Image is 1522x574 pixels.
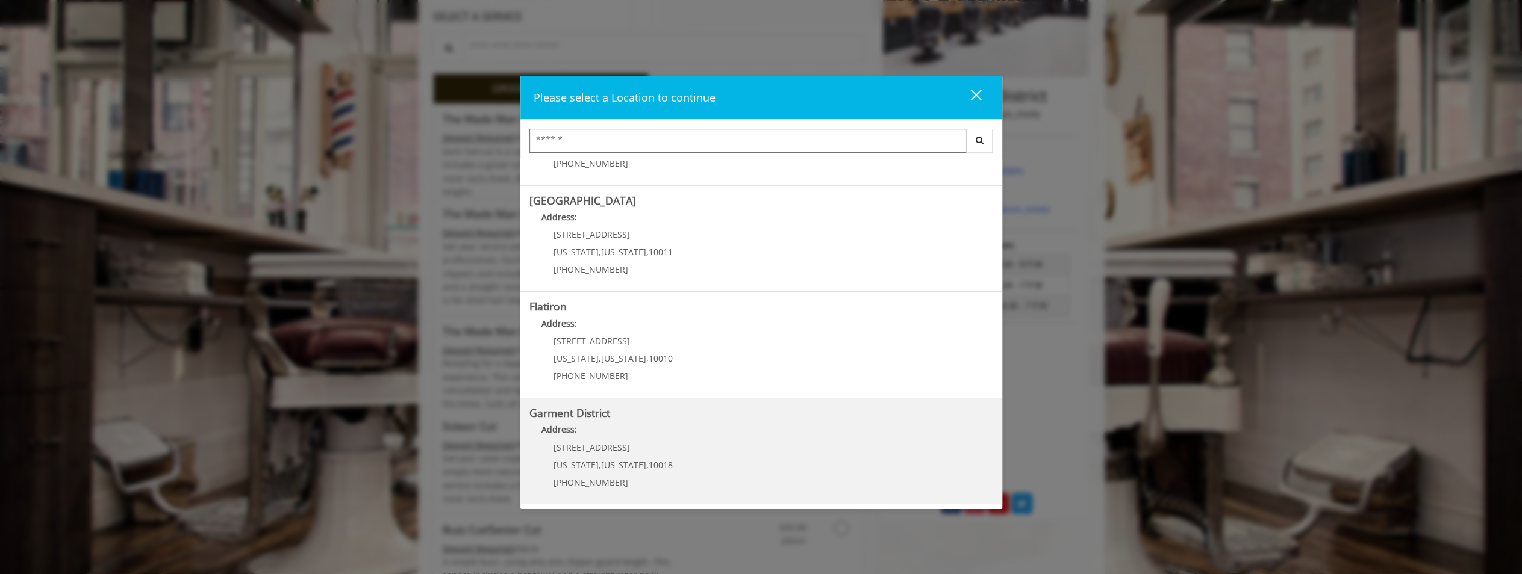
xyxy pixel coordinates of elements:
b: Flatiron [529,299,567,313]
span: [US_STATE] [601,459,646,471]
span: [STREET_ADDRESS] [554,442,630,453]
b: [GEOGRAPHIC_DATA] [529,193,636,208]
span: , [599,459,601,471]
b: Address: [541,424,577,435]
span: [US_STATE] [554,353,599,364]
span: [PHONE_NUMBER] [554,158,628,169]
span: , [599,246,601,258]
span: , [646,459,649,471]
span: , [599,353,601,364]
span: Please select a Location to continue [534,90,716,105]
span: 10018 [649,459,673,471]
b: Garment District [529,406,610,420]
span: [PHONE_NUMBER] [554,370,628,381]
b: Address: [541,211,577,223]
div: close dialog [956,88,981,106]
span: 10011 [649,246,673,258]
span: 10010 [649,353,673,364]
span: , [646,353,649,364]
span: [PHONE_NUMBER] [554,477,628,488]
span: [US_STATE] [554,246,599,258]
i: Search button [973,136,987,144]
span: [US_STATE] [554,459,599,471]
span: [US_STATE] [601,353,646,364]
span: [US_STATE] [601,246,646,258]
div: Center Select [529,129,993,159]
span: [STREET_ADDRESS] [554,229,630,240]
input: Search Center [529,129,967,153]
span: [STREET_ADDRESS] [554,335,630,347]
span: , [646,246,649,258]
button: close dialog [948,85,989,110]
b: Address: [541,318,577,329]
span: [PHONE_NUMBER] [554,264,628,275]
